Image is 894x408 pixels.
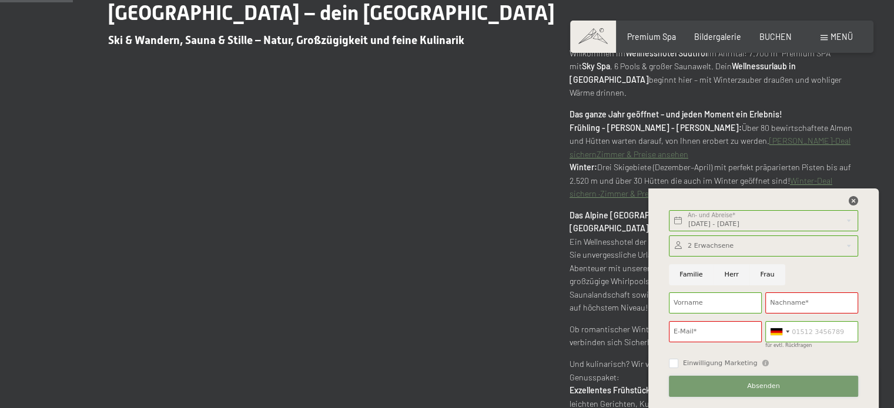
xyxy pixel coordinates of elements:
p: Ein Wellnesshotel der Extraklasse, das keine Wünsche offen lässt. Hier erleben Sie unvergessliche... [570,209,855,315]
label: für evtl. Rückfragen [765,343,812,348]
span: Menü [831,32,853,42]
span: Ski & Wandern, Sauna & Stille – Natur, Großzügigkeit und feine Kulinarik [108,33,464,47]
strong: Das Alpine [GEOGRAPHIC_DATA] Schwarzenstein im [GEOGRAPHIC_DATA] – [GEOGRAPHIC_DATA]: [570,210,847,234]
a: BUCHEN [759,32,792,42]
a: Premium Spa [627,32,676,42]
button: Absenden [669,376,858,397]
input: 01512 3456789 [765,321,858,342]
strong: Das ganze Jahr geöffnet – und jeden Moment ein Erlebnis! [570,109,782,119]
a: Bildergalerie [694,32,741,42]
p: Über 80 bewirtschaftete Almen und Hütten warten darauf, von Ihnen erobert zu werden. Drei Skigebi... [570,108,855,201]
p: Willkommen im im Ahrntal: 7.700 m² Premium SPA mit , 6 Pools & großer Saunawelt. Dein beginnt hie... [570,47,855,100]
a: [PERSON_NAME]-Deal sichern [570,136,851,159]
a: Zimmer & Preise ansehen [600,188,692,198]
span: Absenden [747,382,780,391]
strong: Exzellentes Frühstücksbuffet [570,385,677,395]
span: Einwilligung Marketing [683,359,758,368]
a: Zimmer & Preise ansehen [597,149,688,159]
strong: Wellnesshotel Südtirol [625,48,707,58]
strong: Sky Spa [582,61,610,71]
strong: Winter: [570,162,597,172]
strong: Wellnessurlaub in [GEOGRAPHIC_DATA] [570,61,796,85]
div: Germany (Deutschland): +49 [766,322,793,342]
strong: Frühling - [PERSON_NAME] - [PERSON_NAME]: [570,123,742,133]
p: Ob romantischer Winterurlaub oder sonniger Sommertraum – bei uns verbinden sich Sicherheit, Komfo... [570,323,855,349]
